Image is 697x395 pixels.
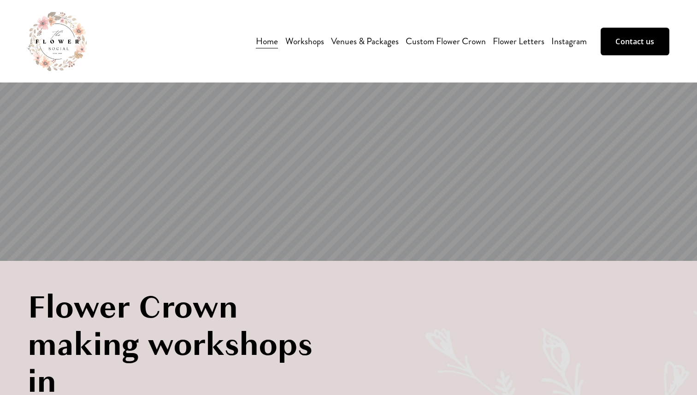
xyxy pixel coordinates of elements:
[256,33,278,49] a: Home
[493,33,544,49] a: Flower Letters
[601,28,669,55] a: Contact us
[28,12,87,71] img: The Flower Social
[285,33,324,49] a: folder dropdown
[406,33,486,49] a: Custom Flower Crown
[285,34,324,48] span: Workshops
[551,33,587,49] a: Instagram
[331,33,399,49] a: Venues & Packages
